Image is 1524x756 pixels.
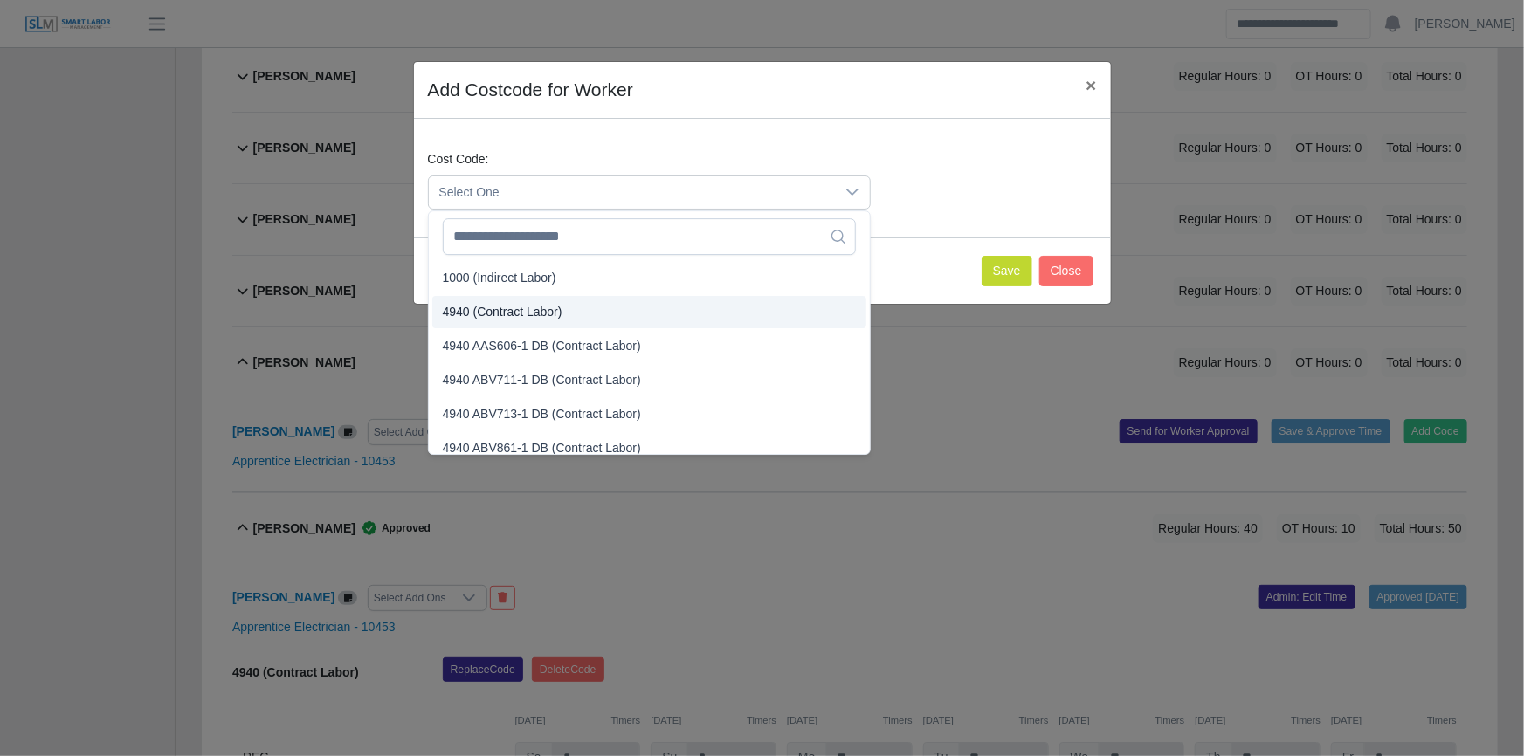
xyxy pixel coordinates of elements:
[443,269,556,287] span: 1000 (Indirect Labor)
[432,364,866,396] li: 4940 ABV711-1 DB (Contract Labor)
[982,256,1032,286] button: Save
[432,330,866,362] li: 4940 AAS606-1 DB (Contract Labor)
[1086,75,1096,95] span: ×
[432,432,866,464] li: 4940 ABV861-1 DB (Contract Labor)
[443,405,641,423] span: 4940 ABV713-1 DB (Contract Labor)
[1072,62,1110,108] button: Close
[443,439,641,457] span: 4940 ABV861-1 DB (Contract Labor)
[443,371,641,389] span: 4940 ABV711-1 DB (Contract Labor)
[1039,256,1093,286] button: Close
[429,176,835,209] span: Select One
[443,303,562,321] span: 4940 (Contract Labor)
[428,150,489,168] label: Cost Code:
[432,262,866,294] li: 1000 (Indirect Labor)
[428,76,633,104] h4: Add Costcode for Worker
[432,296,866,328] li: 4940 (Contract Labor)
[432,398,866,430] li: 4940 ABV713-1 DB (Contract Labor)
[443,337,641,355] span: 4940 AAS606-1 DB (Contract Labor)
